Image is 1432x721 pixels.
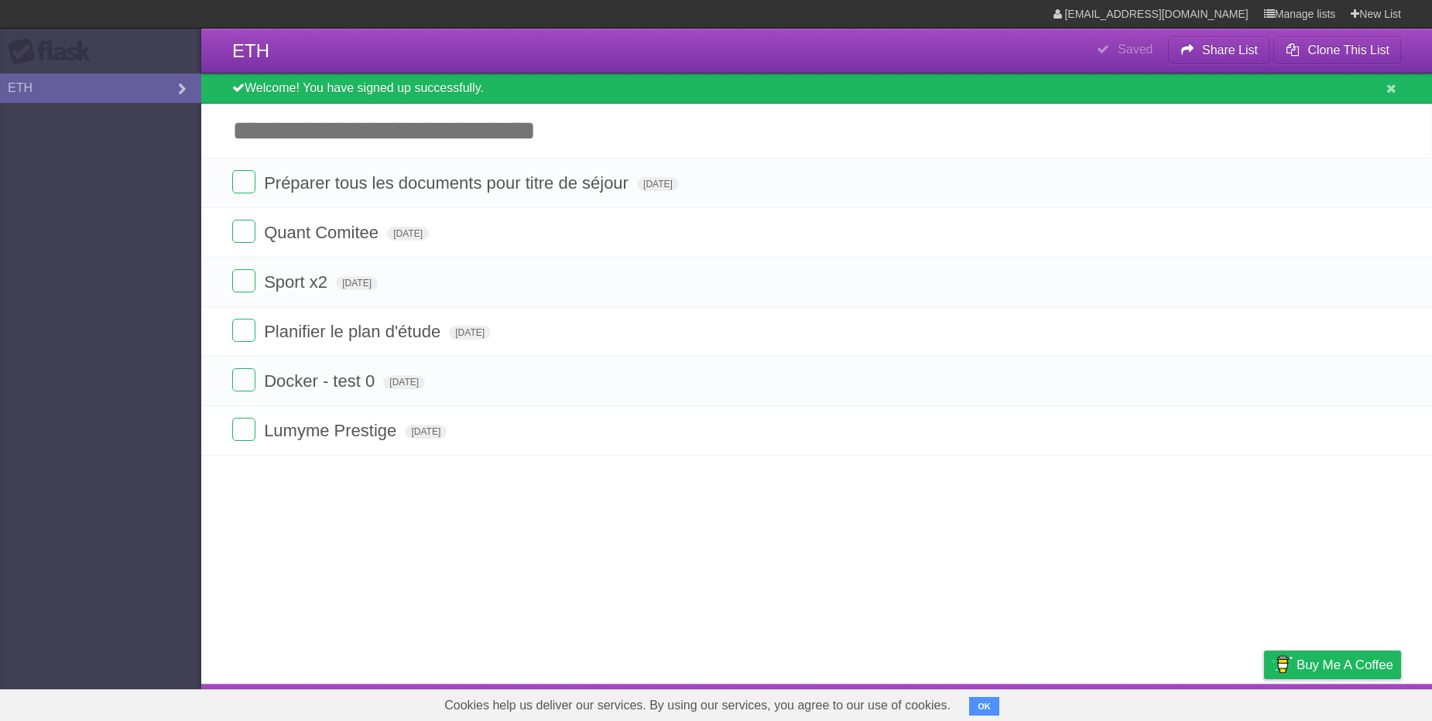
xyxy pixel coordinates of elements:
span: ETH [232,40,269,61]
span: Quant Comitee [264,223,382,242]
div: Flask [8,38,101,66]
button: OK [969,697,999,716]
label: Done [232,368,255,391]
span: Cookies help us deliver our services. By using our services, you agree to our use of cookies. [429,690,966,721]
label: Done [232,269,255,292]
span: Planifier le plan d'étude [264,322,444,341]
span: Docker - test 0 [264,371,379,391]
b: Saved [1118,43,1153,56]
b: Clone This List [1307,43,1389,56]
button: Share List [1168,36,1270,64]
label: Done [232,170,255,193]
label: Done [232,220,255,243]
a: Privacy [1244,688,1284,717]
button: Clone This List [1273,36,1401,64]
span: [DATE] [637,177,679,191]
span: [DATE] [405,425,447,439]
img: Buy me a coffee [1272,651,1293,678]
div: Welcome! You have signed up successfully. [201,73,1432,104]
span: Buy me a coffee [1297,651,1393,678]
span: [DATE] [449,326,491,340]
span: [DATE] [387,227,429,241]
span: Sport x2 [264,272,331,292]
a: About [1058,688,1091,717]
a: Developers [1109,688,1172,717]
b: Share List [1202,43,1258,56]
a: Terms [1191,688,1225,717]
a: Buy me a coffee [1264,651,1401,679]
label: Done [232,418,255,441]
span: Préparer tous les documents pour titre de séjour [264,173,632,193]
label: Done [232,319,255,342]
span: [DATE] [336,276,378,290]
a: Suggest a feature [1304,688,1401,717]
span: [DATE] [383,375,425,389]
span: Lumyme Prestige [264,421,400,440]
